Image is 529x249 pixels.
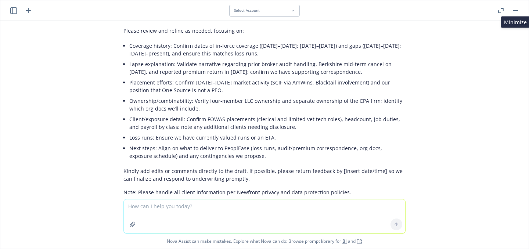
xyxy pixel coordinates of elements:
[129,77,406,95] li: Placement efforts: Confirm [DATE]–[DATE] market activity (SCIF via AmWins, Blacktail involvement)...
[123,188,406,196] p: Note: Please handle all client information per Newfront privacy and data protection policies.
[342,238,347,244] a: BI
[123,27,406,35] p: Please review and refine as needed, focusing on:
[129,40,406,59] li: Coverage history: Confirm dates of in-force coverage ([DATE]–[DATE]; [DATE]–[DATE]) and gaps ([DA...
[234,8,260,13] span: Select Account
[129,95,406,114] li: Ownership/combinability: Verify four-member LLC ownership and separate ownership of the CPA firm;...
[357,238,362,244] a: TR
[129,114,406,132] li: Client/exposure detail: Confirm FOWAS placements (clerical and limited vet tech roles), headcount...
[129,143,406,161] li: Next steps: Align on what to deliver to PeoplEase (loss runs, audit/premium correspondence, org d...
[3,234,526,249] span: Nova Assist can make mistakes. Explore what Nova can do: Browse prompt library for and
[229,5,300,17] button: Select Account
[129,59,406,77] li: Lapse explanation: Validate narrative regarding prior broker audit handling, Berkshire mid-term c...
[123,167,406,183] p: Kindly add edits or comments directly to the draft. If possible, please return feedback by [inser...
[129,132,406,143] li: Loss runs: Ensure we have currently valued runs or an ETA.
